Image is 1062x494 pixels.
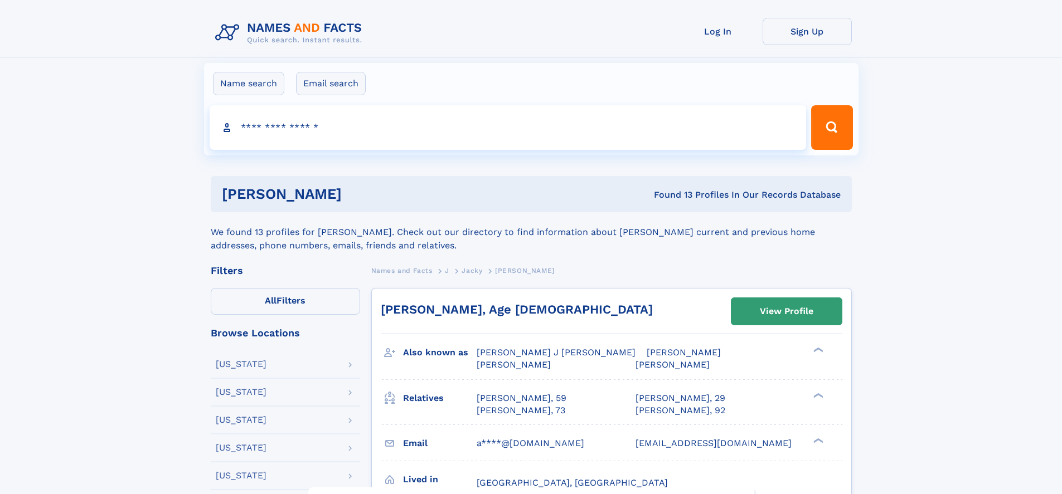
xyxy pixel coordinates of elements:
div: Browse Locations [211,328,360,338]
div: ❯ [811,346,824,354]
div: [US_STATE] [216,388,266,397]
div: ❯ [811,392,824,399]
span: [EMAIL_ADDRESS][DOMAIN_NAME] [636,438,792,448]
span: [PERSON_NAME] [477,359,551,370]
label: Email search [296,72,366,95]
span: [PERSON_NAME] [636,359,710,370]
a: Jacky [462,263,482,277]
h3: Email [403,434,477,453]
h3: Relatives [403,389,477,408]
h3: Also known as [403,343,477,362]
button: Search Button [811,105,852,150]
div: View Profile [760,299,813,324]
a: [PERSON_NAME], 92 [636,404,725,417]
span: [PERSON_NAME] J [PERSON_NAME] [477,347,636,358]
div: Found 13 Profiles In Our Records Database [498,189,841,201]
span: [PERSON_NAME] [495,267,555,275]
label: Filters [211,288,360,315]
label: Name search [213,72,284,95]
span: J [445,267,449,275]
span: Jacky [462,267,482,275]
div: [US_STATE] [216,415,266,424]
a: J [445,263,449,277]
a: Names and Facts [371,263,433,277]
input: search input [210,105,807,150]
a: Sign Up [763,18,852,45]
div: Filters [211,266,360,276]
a: [PERSON_NAME], 73 [477,404,565,417]
h1: [PERSON_NAME] [222,187,498,201]
a: [PERSON_NAME], Age [DEMOGRAPHIC_DATA] [381,302,653,316]
a: Log In [673,18,763,45]
div: We found 13 profiles for [PERSON_NAME]. Check out our directory to find information about [PERSON... [211,212,852,252]
a: [PERSON_NAME], 29 [636,392,725,404]
div: [US_STATE] [216,443,266,452]
span: [GEOGRAPHIC_DATA], [GEOGRAPHIC_DATA] [477,477,668,488]
div: [US_STATE] [216,360,266,369]
a: View Profile [731,298,842,325]
span: [PERSON_NAME] [647,347,721,358]
h3: Lived in [403,470,477,489]
div: ❯ [811,437,824,444]
img: Logo Names and Facts [211,18,371,48]
a: [PERSON_NAME], 59 [477,392,566,404]
span: All [265,295,277,306]
div: [US_STATE] [216,471,266,480]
